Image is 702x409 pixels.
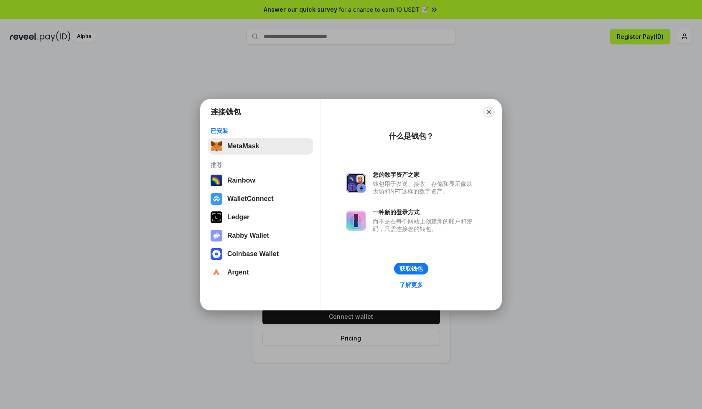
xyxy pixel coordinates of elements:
[211,107,241,117] h1: 连接钱包
[208,191,313,207] button: WalletConnect
[346,211,366,231] img: svg+xml,%3Csvg%20xmlns%3D%22http%3A%2F%2Fwww.w3.org%2F2000%2Fsvg%22%20fill%3D%22none%22%20viewBox...
[373,218,476,233] div: 而不是在每个网站上创建新的账户和密码，只需连接您的钱包。
[373,180,476,195] div: 钱包用于发送、接收、存储和显示像以太坊和NFT这样的数字资产。
[211,267,222,278] img: svg+xml,%3Csvg%20width%3D%2228%22%20height%3D%2228%22%20viewBox%3D%220%200%2028%2028%22%20fill%3D...
[227,232,269,239] div: Rabby Wallet
[208,209,313,226] button: Ledger
[346,173,366,193] img: svg+xml,%3Csvg%20xmlns%3D%22http%3A%2F%2Fwww.w3.org%2F2000%2Fsvg%22%20fill%3D%22none%22%20viewBox...
[389,131,434,141] div: 什么是钱包？
[373,208,476,216] div: 一种新的登录方式
[211,193,222,205] img: svg+xml,%3Csvg%20width%3D%2228%22%20height%3D%2228%22%20viewBox%3D%220%200%2028%2028%22%20fill%3D...
[211,127,310,135] div: 已安装
[394,279,428,290] a: 了解更多
[208,138,313,155] button: MetaMask
[483,106,495,118] button: Close
[399,265,423,272] div: 获取钱包
[208,246,313,262] button: Coinbase Wallet
[211,248,222,260] img: svg+xml,%3Csvg%20width%3D%2228%22%20height%3D%2228%22%20viewBox%3D%220%200%2028%2028%22%20fill%3D...
[211,175,222,186] img: svg+xml,%3Csvg%20width%3D%22120%22%20height%3D%22120%22%20viewBox%3D%220%200%20120%20120%22%20fil...
[227,269,249,276] div: Argent
[208,227,313,244] button: Rabby Wallet
[208,172,313,189] button: Rainbow
[211,230,222,241] img: svg+xml,%3Csvg%20xmlns%3D%22http%3A%2F%2Fwww.w3.org%2F2000%2Fsvg%22%20fill%3D%22none%22%20viewBox...
[394,263,428,274] button: 获取钱包
[211,140,222,152] img: svg+xml,%3Csvg%20fill%3D%22none%22%20height%3D%2233%22%20viewBox%3D%220%200%2035%2033%22%20width%...
[227,213,249,221] div: Ledger
[208,264,313,281] button: Argent
[227,142,259,150] div: MetaMask
[211,211,222,223] img: svg+xml,%3Csvg%20xmlns%3D%22http%3A%2F%2Fwww.w3.org%2F2000%2Fsvg%22%20width%3D%2228%22%20height%3...
[373,171,476,178] div: 您的数字资产之家
[211,161,310,169] div: 推荐
[227,195,274,203] div: WalletConnect
[399,281,423,289] div: 了解更多
[227,177,255,184] div: Rainbow
[227,250,279,258] div: Coinbase Wallet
